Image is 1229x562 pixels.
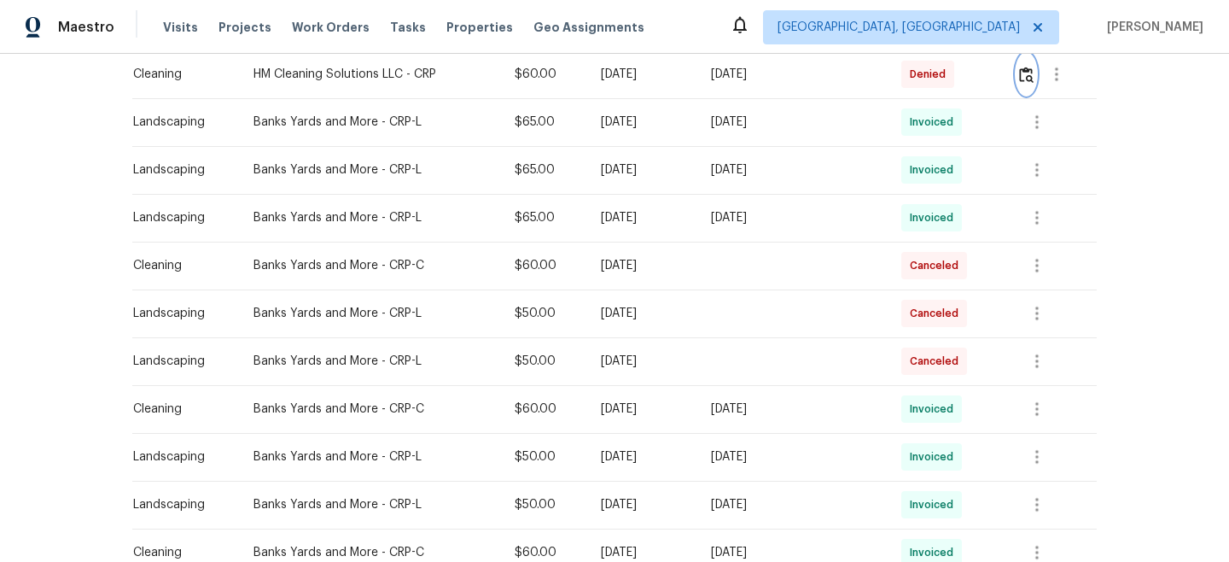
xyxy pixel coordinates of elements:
div: Banks Yards and More - CRP-L [253,209,487,226]
div: [DATE] [711,401,874,418]
div: Landscaping [133,305,226,322]
div: Landscaping [133,161,226,179]
span: Invoiced [910,496,960,513]
div: Banks Yards and More - CRP-C [253,257,487,274]
span: Denied [910,66,952,83]
div: HM Cleaning Solutions LLC - CRP [253,66,487,83]
span: Invoiced [910,209,960,226]
div: [DATE] [601,257,684,274]
div: $60.00 [515,544,574,561]
div: $50.00 [515,353,574,370]
div: [DATE] [601,401,684,418]
span: Invoiced [910,448,960,465]
span: Geo Assignments [533,19,644,36]
div: [DATE] [601,448,684,465]
div: [DATE] [601,496,684,513]
div: Banks Yards and More - CRP-C [253,401,487,418]
div: $65.00 [515,209,574,226]
div: Banks Yards and More - CRP-C [253,544,487,561]
span: [PERSON_NAME] [1100,19,1203,36]
span: Tasks [390,21,426,33]
span: Canceled [910,305,965,322]
div: Banks Yards and More - CRP-L [253,161,487,179]
div: Banks Yards and More - CRP-L [253,353,487,370]
span: Invoiced [910,401,960,418]
div: [DATE] [601,353,684,370]
div: [DATE] [601,161,684,179]
div: Cleaning [133,544,226,561]
div: [DATE] [601,114,684,131]
div: Landscaping [133,353,226,370]
div: Cleaning [133,401,226,418]
div: [DATE] [711,114,874,131]
div: $50.00 [515,448,574,465]
div: Landscaping [133,114,226,131]
span: Invoiced [910,544,960,561]
div: Landscaping [133,448,226,465]
div: [DATE] [711,544,874,561]
button: Review Icon [1016,54,1036,95]
div: [DATE] [601,209,684,226]
div: $65.00 [515,161,574,179]
div: [DATE] [601,305,684,322]
div: [DATE] [711,161,874,179]
div: [DATE] [711,209,874,226]
div: [DATE] [601,66,684,83]
div: [DATE] [711,66,874,83]
span: Maestro [58,19,114,36]
div: Banks Yards and More - CRP-L [253,114,487,131]
span: Work Orders [292,19,370,36]
span: Canceled [910,257,965,274]
div: $65.00 [515,114,574,131]
div: $50.00 [515,496,574,513]
span: Visits [163,19,198,36]
div: Banks Yards and More - CRP-L [253,448,487,465]
div: $60.00 [515,401,574,418]
div: $50.00 [515,305,574,322]
div: Landscaping [133,496,226,513]
div: Cleaning [133,66,226,83]
span: Canceled [910,353,965,370]
span: Projects [218,19,271,36]
span: Properties [446,19,513,36]
img: Review Icon [1019,67,1034,83]
span: [GEOGRAPHIC_DATA], [GEOGRAPHIC_DATA] [778,19,1020,36]
span: Invoiced [910,114,960,131]
div: Banks Yards and More - CRP-L [253,305,487,322]
div: $60.00 [515,257,574,274]
div: Landscaping [133,209,226,226]
div: [DATE] [711,448,874,465]
div: Banks Yards and More - CRP-L [253,496,487,513]
div: [DATE] [711,496,874,513]
div: [DATE] [601,544,684,561]
div: $60.00 [515,66,574,83]
div: Cleaning [133,257,226,274]
span: Invoiced [910,161,960,179]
